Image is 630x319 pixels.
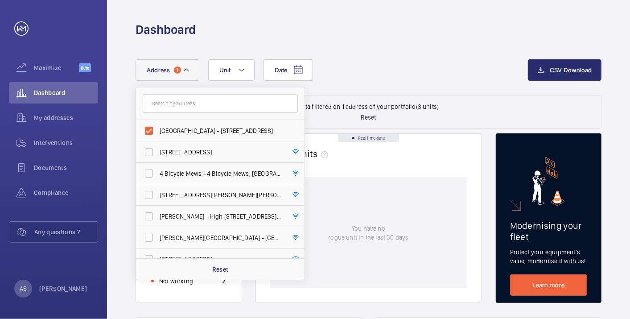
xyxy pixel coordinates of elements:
[208,59,255,81] button: Unit
[79,63,91,72] span: Beta
[39,284,87,293] p: [PERSON_NAME]
[34,113,98,122] span: My addresses
[159,277,193,286] p: Not working
[550,66,592,74] span: CSV Download
[296,148,332,159] span: units
[160,212,282,221] span: [PERSON_NAME] - High [STREET_ADDRESS][PERSON_NAME]
[34,163,98,172] span: Documents
[298,102,439,111] p: Data filtered on 1 address of your portfolio (3 units)
[20,284,27,293] p: AS
[264,59,313,81] button: Date
[34,188,98,197] span: Compliance
[328,224,408,242] p: You have no rogue unit in the last 30 days
[361,113,376,122] p: Reset
[510,220,587,242] h2: Modernising your fleet
[160,126,282,135] span: [GEOGRAPHIC_DATA] - [STREET_ADDRESS]
[219,66,231,74] span: Unit
[34,138,98,147] span: Interventions
[528,59,601,81] button: CSV Download
[160,148,282,157] span: [STREET_ADDRESS]
[510,274,587,296] a: Learn more
[160,255,282,264] span: [STREET_ADDRESS]
[136,21,196,38] h1: Dashboard
[143,94,298,113] input: Search by address
[34,228,98,236] span: Any questions ?
[160,169,282,178] span: 4 Bicycle Mews - 4 Bicycle Mews, [GEOGRAPHIC_DATA] 6FF
[160,191,282,199] span: [STREET_ADDRESS][PERSON_NAME][PERSON_NAME]
[222,277,226,286] p: 2
[34,88,98,97] span: Dashboard
[136,59,199,81] button: Address1
[275,66,288,74] span: Date
[160,233,282,242] span: [PERSON_NAME][GEOGRAPHIC_DATA] - [GEOGRAPHIC_DATA]
[510,248,587,265] p: Protect your equipment's value, modernise it with us!
[34,63,79,72] span: Maximize
[147,66,170,74] span: Address
[174,66,181,74] span: 1
[338,134,399,142] div: Real time data
[212,265,229,274] p: Reset
[532,157,565,206] img: marketing-card.svg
